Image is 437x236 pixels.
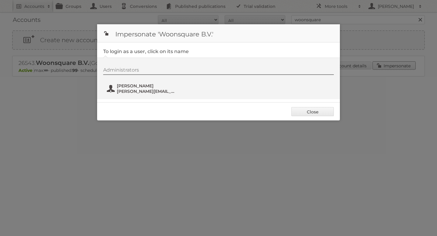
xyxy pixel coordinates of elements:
[117,89,176,94] span: [PERSON_NAME][EMAIL_ADDRESS][DOMAIN_NAME]
[106,83,178,95] button: [PERSON_NAME] [PERSON_NAME][EMAIL_ADDRESS][DOMAIN_NAME]
[97,24,340,42] h1: Impersonate 'Woonsquare B.V.'
[117,83,176,89] span: [PERSON_NAME]
[103,67,334,75] div: Administrators
[291,107,334,116] a: Close
[103,49,189,54] legend: To login as a user, click on its name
